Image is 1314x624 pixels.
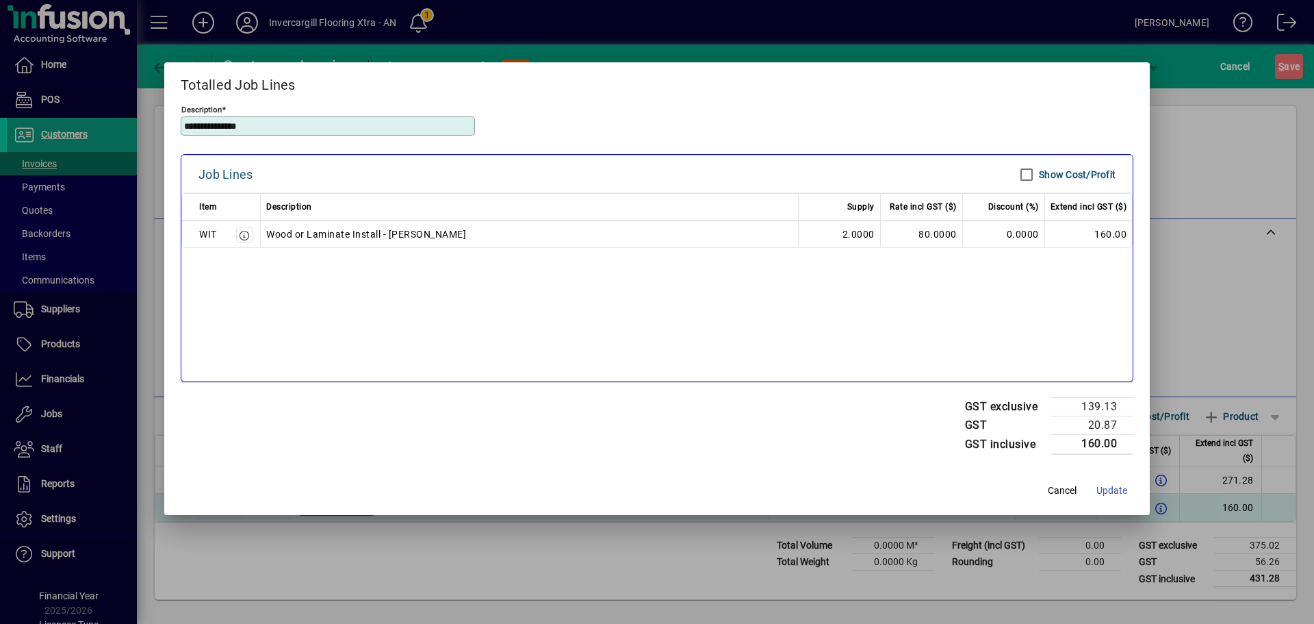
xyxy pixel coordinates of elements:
[1051,435,1133,454] td: 160.00
[847,199,875,215] span: Supply
[886,226,957,242] div: 80.0000
[199,199,217,215] span: Item
[1040,479,1084,503] button: Cancel
[1051,199,1127,215] span: Extend incl GST ($)
[1051,398,1133,416] td: 139.13
[890,199,957,215] span: Rate incl GST ($)
[958,398,1052,416] td: GST exclusive
[164,62,1150,102] h2: Totalled Job Lines
[261,221,799,248] td: Wood or Laminate Install - [PERSON_NAME]
[181,105,222,114] mat-label: Description
[199,226,217,242] div: WIT
[958,435,1052,454] td: GST inclusive
[1048,484,1077,498] span: Cancel
[198,164,257,186] div: Job Lines
[1096,484,1127,498] span: Update
[1051,416,1133,435] td: 20.87
[1036,168,1116,182] label: Show Cost/Profit
[1045,221,1133,248] td: 160.00
[963,221,1045,248] td: 0.0000
[266,199,312,215] span: Description
[1090,479,1133,503] button: Update
[958,416,1052,435] td: GST
[799,221,881,248] td: 2.0000
[988,199,1039,215] span: Discount (%)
